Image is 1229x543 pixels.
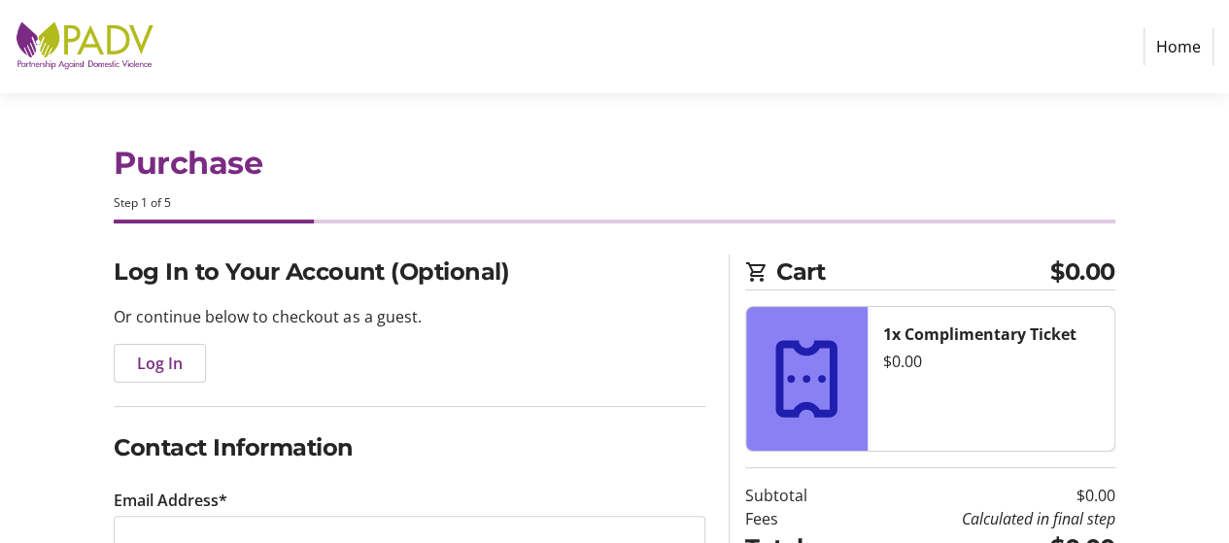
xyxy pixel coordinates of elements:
span: Log In [137,352,183,375]
span: $0.00 [1050,255,1115,289]
td: $0.00 [852,484,1115,507]
h1: Purchase [114,140,1114,187]
span: Cart [776,255,1050,289]
div: $0.00 [883,350,1099,373]
strong: 1x Complimentary Ticket [883,323,1076,345]
h2: Contact Information [114,430,705,465]
label: Email Address* [114,489,227,512]
td: Subtotal [745,484,852,507]
button: Log In [114,344,206,383]
a: Home [1144,28,1213,65]
img: Partnership Against Domestic Violence's Logo [16,8,154,85]
td: Calculated in final step [852,507,1115,530]
p: Or continue below to checkout as a guest. [114,305,705,328]
td: Fees [745,507,852,530]
h2: Log In to Your Account (Optional) [114,255,705,289]
div: Step 1 of 5 [114,194,1114,212]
